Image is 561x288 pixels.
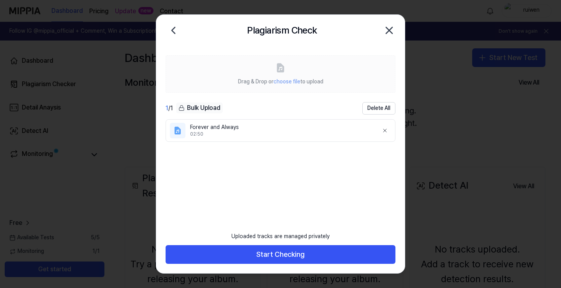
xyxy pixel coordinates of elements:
[190,124,372,131] div: Forever and Always
[247,23,317,38] h2: Plagiarism Check
[166,245,395,264] button: Start Checking
[362,102,395,115] button: Delete All
[273,78,300,85] span: choose file
[238,78,323,85] span: Drag & Drop or to upload
[190,131,372,138] div: 02:50
[176,102,223,114] button: Bulk Upload
[176,102,223,113] div: Bulk Upload
[227,228,334,245] div: Uploaded tracks are managed privately
[166,104,173,113] div: / 1
[166,104,168,112] span: 1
